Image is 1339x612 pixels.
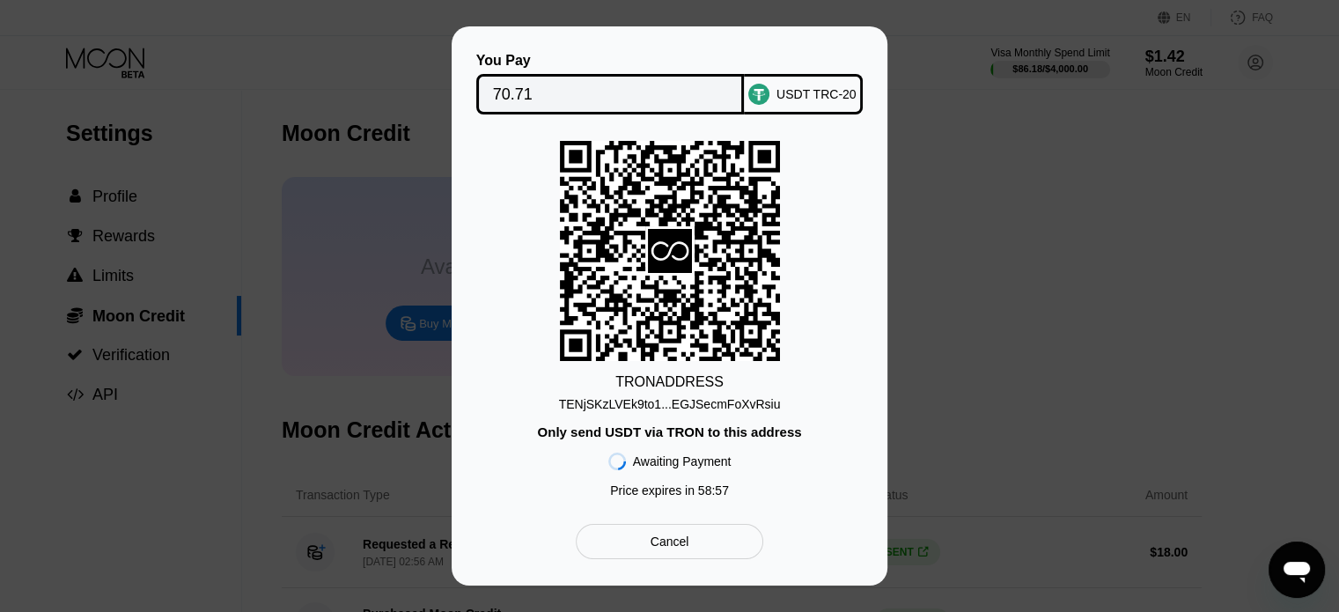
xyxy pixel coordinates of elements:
div: TENjSKzLVEk9to1...EGJSecmFoXvRsiu [559,397,781,411]
div: Price expires in [610,483,729,498]
iframe: Button to launch messaging window, conversation in progress [1269,542,1325,598]
div: TENjSKzLVEk9to1...EGJSecmFoXvRsiu [559,390,781,411]
span: 58 : 57 [698,483,729,498]
div: You PayUSDT TRC-20 [478,53,861,114]
div: Cancel [651,534,689,549]
div: You Pay [476,53,745,69]
div: Cancel [576,524,763,559]
div: USDT TRC-20 [776,87,857,101]
div: TRON ADDRESS [615,374,724,390]
div: Awaiting Payment [633,454,732,468]
div: Only send USDT via TRON to this address [537,424,801,439]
